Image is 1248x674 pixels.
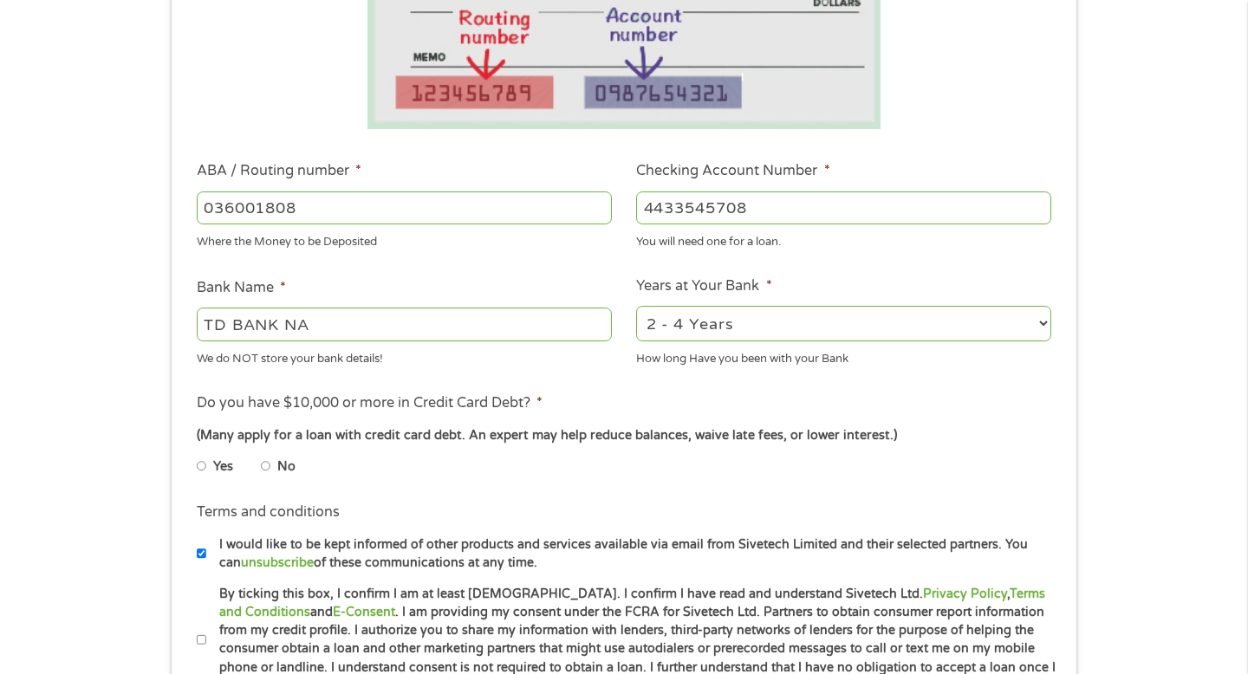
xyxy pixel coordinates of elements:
a: E-Consent [333,605,395,619]
div: Where the Money to be Deposited [197,228,612,251]
label: Do you have $10,000 or more in Credit Card Debt? [197,394,543,412]
div: (Many apply for a loan with credit card debt. An expert may help reduce balances, waive late fees... [197,426,1051,445]
a: Terms and Conditions [219,587,1045,619]
input: 263177916 [197,191,612,224]
div: How long Have you been with your Bank [636,344,1051,367]
a: unsubscribe [241,555,314,570]
label: No [277,457,296,476]
label: Checking Account Number [636,162,829,180]
label: I would like to be kept informed of other products and services available via email from Sivetech... [206,535,1056,573]
input: 345634636 [636,191,1051,224]
label: ABA / Routing number [197,162,361,180]
label: Terms and conditions [197,503,340,522]
a: Privacy Policy [923,587,1007,601]
label: Bank Name [197,279,286,297]
div: You will need one for a loan. [636,228,1051,251]
label: Years at Your Bank [636,277,771,295]
label: Yes [213,457,233,476]
div: We do NOT store your bank details! [197,344,612,367]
